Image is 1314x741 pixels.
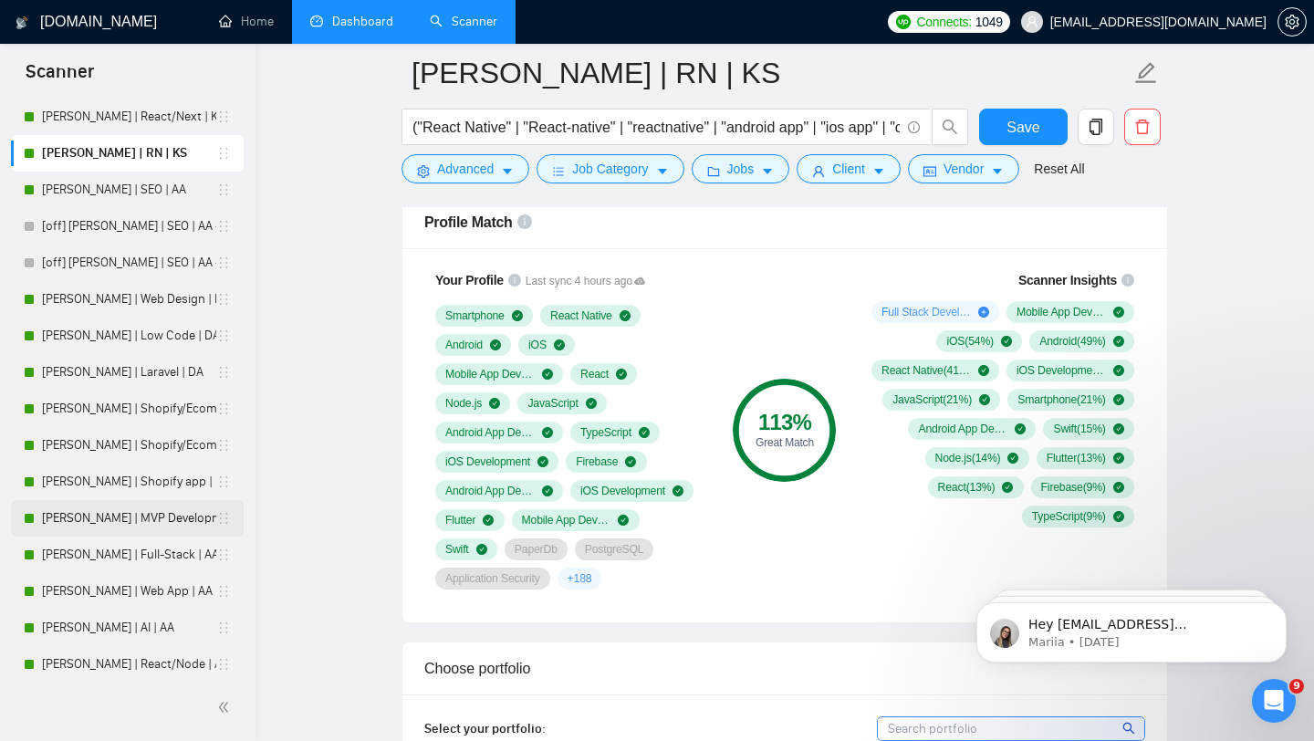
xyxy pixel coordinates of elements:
[618,515,629,526] span: check-circle
[417,164,430,178] span: setting
[1034,159,1084,179] a: Reset All
[216,146,231,161] span: holder
[11,573,244,610] li: Michael | Web App | AA
[216,256,231,270] span: holder
[1015,423,1026,434] span: check-circle
[476,544,487,555] span: check-circle
[445,396,482,411] span: Node.js
[11,391,244,427] li: Andrew | Shopify/Ecom | DA - lower requirements
[946,334,994,349] span: iOS ( 54 %)
[872,164,885,178] span: caret-down
[42,135,216,172] a: [PERSON_NAME] | RN | KS
[1017,392,1105,407] span: Smartphone ( 21 %)
[542,427,553,438] span: check-circle
[1121,274,1134,287] span: info-circle
[881,305,971,319] span: Full Stack Development ( 15 %)
[489,398,500,409] span: check-circle
[42,500,216,537] a: [PERSON_NAME] | MVP Development | AA
[923,164,936,178] span: idcard
[11,58,109,97] span: Scanner
[542,485,553,496] span: check-circle
[11,172,244,208] li: Nick | SEO | AA
[401,154,529,183] button: settingAdvancedcaret-down
[42,172,216,208] a: [PERSON_NAME] | SEO | AA
[1053,422,1105,436] span: Swift ( 15 %)
[412,50,1131,96] input: Scanner name...
[918,422,1007,436] span: Android App Development ( 18 %)
[11,464,244,500] li: Andrew | Shopify app | DA
[616,369,627,380] span: check-circle
[932,109,968,145] button: search
[42,646,216,683] a: [PERSON_NAME] | React/Node | AA
[42,610,216,646] a: [PERSON_NAME] | AI | AA
[435,273,504,287] span: Your Profile
[881,363,971,378] span: React Native ( 41 %)
[490,339,501,350] span: check-circle
[1277,7,1307,37] button: setting
[537,154,683,183] button: barsJob Categorycaret-down
[812,164,825,178] span: user
[625,456,636,467] span: check-circle
[515,542,558,557] span: PaperDb
[580,425,631,440] span: TypeScript
[310,14,393,29] a: dashboardDashboard
[585,542,644,557] span: PostgreSQL
[576,454,618,469] span: Firebase
[424,214,513,230] span: Profile Match
[42,318,216,354] a: [PERSON_NAME] | Low Code | DA
[11,500,244,537] li: Michael | MVP Development | AA
[656,164,669,178] span: caret-down
[896,15,911,29] img: upwork-logo.png
[1079,119,1113,135] span: copy
[16,8,28,37] img: logo
[944,159,984,179] span: Vendor
[216,329,231,343] span: holder
[1122,718,1138,738] span: search
[1125,119,1160,135] span: delete
[1002,482,1013,493] span: check-circle
[42,427,216,464] a: [PERSON_NAME] | Shopify/Ecom | DA
[517,214,532,229] span: info-circle
[219,14,274,29] a: homeHome
[526,273,645,290] span: Last sync 4 hours ago
[216,110,231,124] span: holder
[445,338,483,352] span: Android
[528,338,547,352] span: iOS
[580,484,665,498] span: iOS Development
[552,164,565,178] span: bars
[42,537,216,573] a: [PERSON_NAME] | Full-Stack | AA
[733,412,836,433] div: 113 %
[727,159,755,179] span: Jobs
[11,610,244,646] li: Michael | AI | AA
[1113,336,1124,347] span: check-circle
[522,513,611,527] span: Mobile App Development
[1032,509,1106,524] span: TypeScript ( 9 %)
[1001,336,1012,347] span: check-circle
[1078,109,1114,145] button: copy
[216,584,231,599] span: holder
[42,99,216,135] a: [PERSON_NAME] | React/Next | KS
[1017,363,1106,378] span: iOS Development ( 24 %)
[892,392,972,407] span: JavaScript ( 21 %)
[11,427,244,464] li: Andrew | Shopify/Ecom | DA
[216,657,231,672] span: holder
[580,367,609,381] span: React
[1289,679,1304,694] span: 9
[692,154,790,183] button: folderJobscaret-down
[1252,679,1296,723] iframe: Intercom live chat
[620,310,631,321] span: check-circle
[550,308,612,323] span: React Native
[216,548,231,562] span: holder
[673,485,683,496] span: check-circle
[527,396,578,411] span: JavaScript
[586,398,597,409] span: check-circle
[949,564,1314,692] iframe: Intercom notifications message
[916,12,971,32] span: Connects:
[761,164,774,178] span: caret-down
[1026,16,1038,28] span: user
[1113,511,1124,522] span: check-circle
[216,402,231,416] span: holder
